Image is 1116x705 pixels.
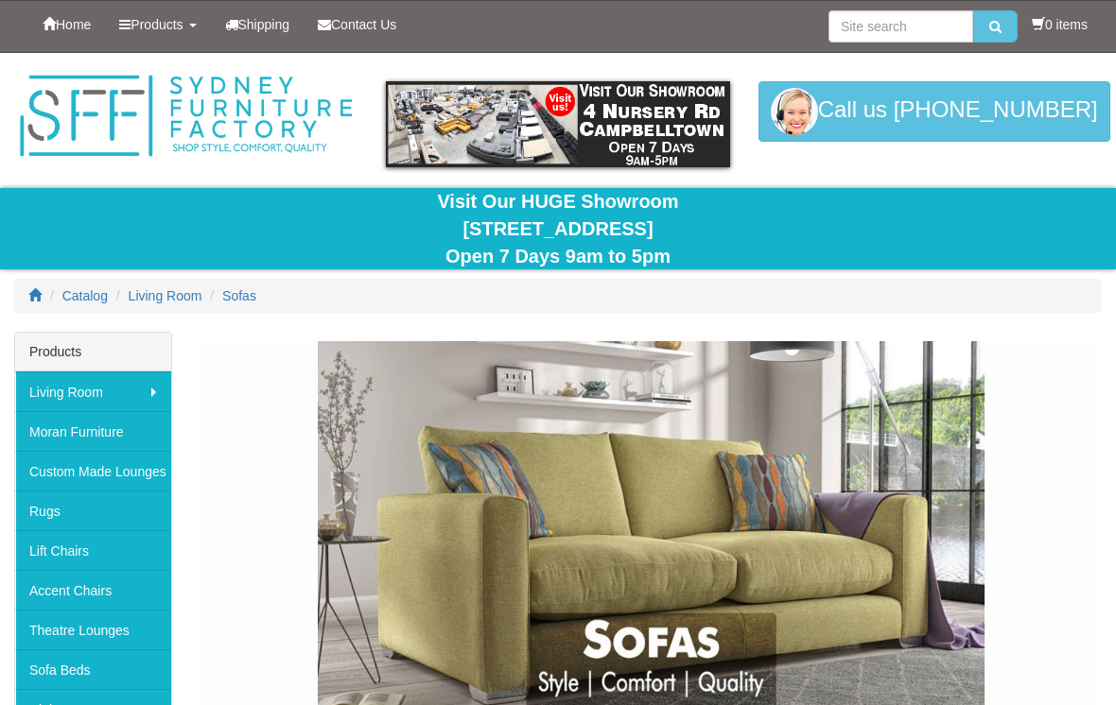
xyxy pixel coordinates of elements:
a: Catalog [62,288,108,303]
span: Shipping [238,17,290,32]
div: Products [15,333,171,371]
a: Theatre Lounges [15,610,171,649]
a: Lift Chairs [15,530,171,570]
a: Custom Made Lounges [15,451,171,490]
span: Contact Us [331,17,396,32]
a: Home [28,1,105,48]
a: Living Room [15,371,171,411]
a: Rugs [15,490,171,530]
a: Shipping [211,1,305,48]
a: Sofas [222,288,256,303]
div: Visit Our HUGE Showroom [STREET_ADDRESS] Open 7 Days 9am to 5pm [14,188,1102,269]
a: Products [105,1,210,48]
a: Accent Chairs [15,570,171,610]
span: Home [56,17,91,32]
a: Sofa Beds [15,649,171,689]
img: Sydney Furniture Factory [14,72,357,161]
img: showroom.gif [386,81,729,167]
li: 0 items [1032,15,1088,34]
input: Site search [828,10,973,43]
a: Living Room [129,288,202,303]
a: Contact Us [304,1,410,48]
a: Moran Furniture [15,411,171,451]
span: Products [131,17,183,32]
